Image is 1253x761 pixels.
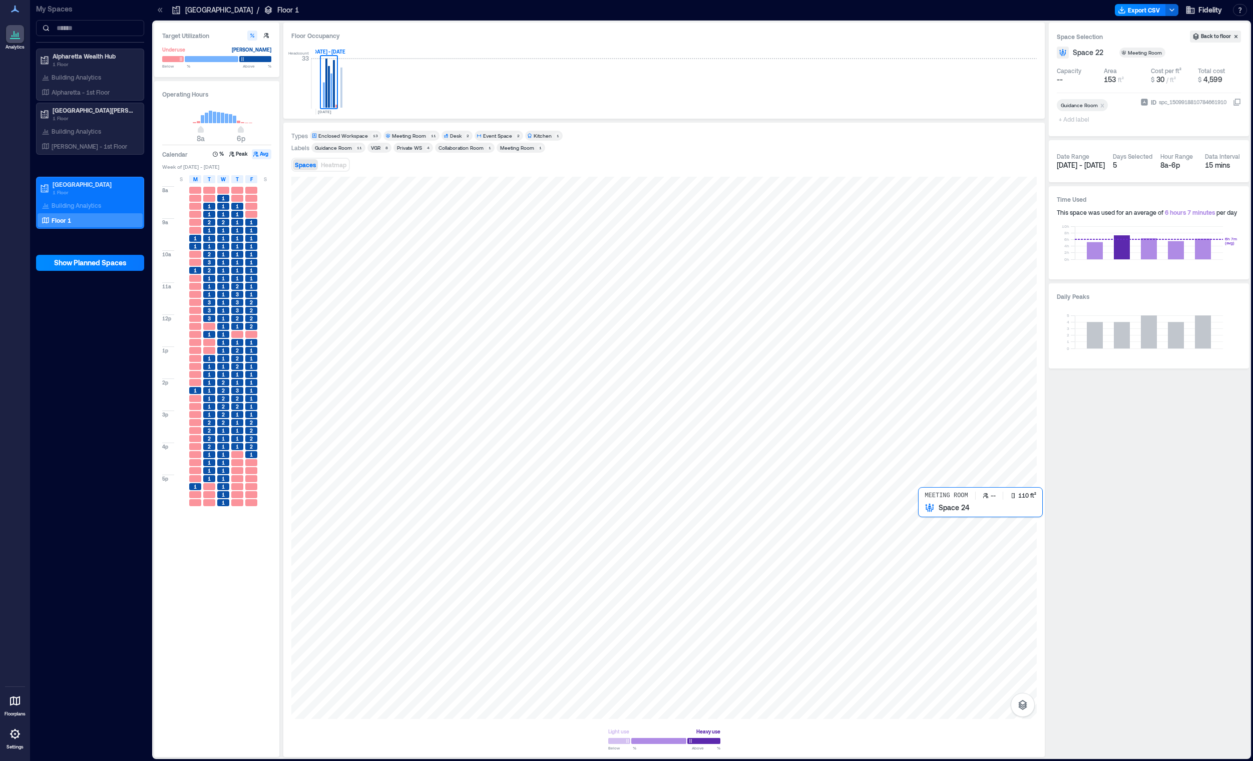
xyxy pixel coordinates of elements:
span: -- [1057,75,1063,85]
span: 1 [222,363,225,370]
span: 3 [208,315,211,322]
span: 2 [250,427,253,434]
span: 3 [236,299,239,306]
p: [GEOGRAPHIC_DATA][PERSON_NAME] [53,106,137,114]
span: + Add label [1057,112,1093,126]
span: 10a [162,251,171,258]
div: Light use [608,726,629,736]
div: [PERSON_NAME] [232,45,271,55]
span: 2 [236,363,239,370]
span: Week of [DATE] - [DATE] [162,163,271,170]
span: 1 [194,267,197,274]
span: 3 [208,299,211,306]
span: 2 [250,435,253,442]
span: 1 [250,371,253,378]
span: 3 [236,307,239,314]
h3: Space Selection [1057,32,1190,42]
span: 1 [236,259,239,266]
span: 2 [236,283,239,290]
span: 1 [236,235,239,242]
button: Avg [252,149,271,159]
p: [GEOGRAPHIC_DATA] [185,5,253,15]
span: 1 [236,203,239,210]
span: 1 [250,283,253,290]
tspan: 8h [1064,230,1069,235]
span: 2 [250,307,253,314]
a: Analytics [3,22,28,53]
p: Floor 1 [52,216,71,224]
span: 1 [236,379,239,386]
span: Show Planned Spaces [54,258,127,268]
span: 2 [222,387,225,394]
span: 1 [250,411,253,418]
span: 1 [250,291,253,298]
span: 3 [208,259,211,266]
span: 2 [222,395,225,402]
div: 2 [465,133,471,139]
tspan: 4h [1064,243,1069,248]
div: spc_1509918810784661910 [1158,97,1227,107]
span: 1 [222,347,225,354]
span: Spaces [295,161,316,168]
span: $ [1151,76,1154,83]
tspan: 3 [1067,326,1069,331]
div: Days Selected [1113,152,1152,160]
tspan: 10h [1062,224,1069,229]
span: 1 [222,427,225,434]
tspan: 5 [1067,313,1069,318]
span: 4,599 [1203,75,1222,84]
span: 2 [236,315,239,322]
span: Below % [608,745,636,751]
span: 1 [222,371,225,378]
span: / ft² [1166,76,1176,83]
span: 6 hours 7 minutes [1165,209,1215,216]
span: 1 [222,339,225,346]
div: Hour Range [1160,152,1193,160]
div: Data Interval [1205,152,1240,160]
span: 1 [208,387,211,394]
span: 1 [222,243,225,250]
span: 5p [162,475,168,482]
span: 1 [222,443,225,450]
div: 2 [515,133,521,139]
button: Space 22 [1073,48,1115,58]
span: 1 [250,219,253,226]
p: 1 Floor [53,188,137,196]
span: 1 [208,371,211,378]
span: 1 [222,251,225,258]
span: 1 [236,251,239,258]
span: 1 [236,211,239,218]
span: 1 [222,331,225,338]
span: 1 [208,355,211,362]
div: Guidance Room [315,144,352,151]
span: 1 [236,219,239,226]
span: 1 [222,291,225,298]
span: 1 [208,379,211,386]
div: Total cost [1198,67,1225,75]
span: 1 [194,243,197,250]
a: Floorplans [2,689,29,720]
span: 2 [250,443,253,450]
div: Collaboration Room [439,144,484,151]
span: 1 [222,499,225,506]
div: Event Space [483,132,512,139]
span: 2 [208,267,211,274]
span: 1 [208,203,211,210]
div: Date Range [1057,152,1089,160]
span: 1 [208,211,211,218]
h3: Operating Hours [162,89,271,99]
span: 2 [208,251,211,258]
tspan: 0 [1067,346,1069,351]
span: 1 [222,195,225,202]
div: Desk [450,132,462,139]
span: 1 [208,235,211,242]
tspan: 4 [1067,319,1069,324]
button: % [211,149,227,159]
button: Spaces [293,159,318,170]
span: 1 [250,395,253,402]
div: Enclosed Workspace [318,132,368,139]
span: 2 [236,347,239,354]
span: F [250,175,253,183]
p: Building Analytics [52,73,101,81]
p: 1 Floor [53,60,137,68]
